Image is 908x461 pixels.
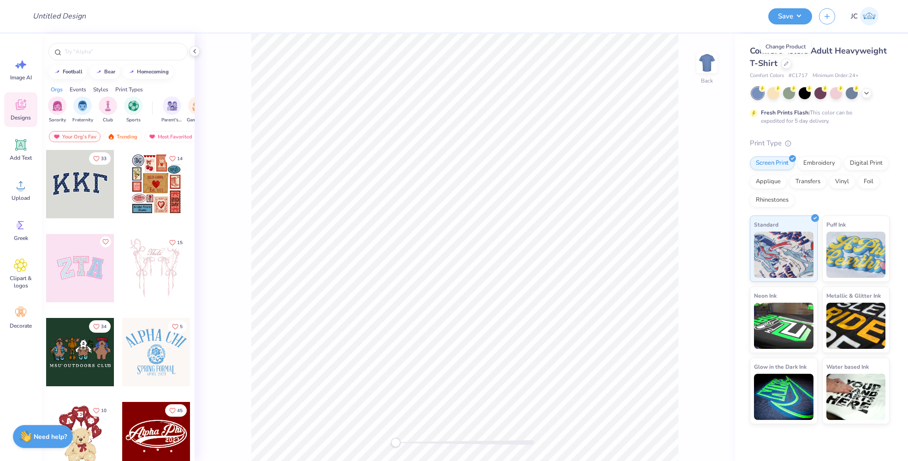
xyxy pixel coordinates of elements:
[851,11,858,22] span: JC
[103,101,113,111] img: Club Image
[72,96,93,124] button: filter button
[797,156,841,170] div: Embroidery
[101,324,107,329] span: 34
[165,404,187,417] button: Like
[6,275,36,289] span: Clipart & logos
[144,131,196,142] div: Most Favorited
[761,109,810,116] strong: Fresh Prints Flash:
[52,101,63,111] img: Sorority Image
[101,408,107,413] span: 10
[89,320,111,333] button: Like
[165,152,187,165] button: Like
[10,74,32,81] span: Image AI
[148,133,156,140] img: most_fav.gif
[165,236,187,249] button: Like
[180,324,183,329] span: 5
[107,133,115,140] img: trending.gif
[750,156,795,170] div: Screen Print
[768,8,812,24] button: Save
[123,65,173,79] button: homecoming
[72,96,93,124] div: filter for Fraternity
[844,156,889,170] div: Digital Print
[124,96,142,124] button: filter button
[101,156,107,161] span: 33
[177,240,183,245] span: 15
[99,96,117,124] div: filter for Club
[789,175,826,189] div: Transfers
[187,96,208,124] div: filter for Game Day
[829,175,855,189] div: Vinyl
[750,193,795,207] div: Rhinestones
[51,85,63,94] div: Orgs
[124,96,142,124] div: filter for Sports
[177,156,183,161] span: 14
[49,117,66,124] span: Sorority
[860,7,878,25] img: Jan Carlo Bernardo
[93,85,108,94] div: Styles
[761,108,874,125] div: This color can be expedited for 5 day delivery.
[750,175,787,189] div: Applique
[187,117,208,124] span: Game Day
[72,117,93,124] span: Fraternity
[826,291,881,300] span: Metallic & Glitter Ink
[391,438,400,447] div: Accessibility label
[48,65,87,79] button: football
[48,96,66,124] div: filter for Sorority
[754,291,777,300] span: Neon Ink
[10,322,32,329] span: Decorate
[63,69,83,74] div: football
[95,69,102,75] img: trend_line.gif
[49,131,101,142] div: Your Org's Fav
[126,117,141,124] span: Sports
[10,154,32,162] span: Add Text
[167,101,178,111] img: Parent's Weekend Image
[187,96,208,124] button: filter button
[826,220,846,229] span: Puff Ink
[25,7,93,25] input: Untitled Design
[103,131,142,142] div: Trending
[826,232,886,278] img: Puff Ink
[89,152,111,165] button: Like
[89,404,111,417] button: Like
[115,85,143,94] div: Print Types
[53,133,60,140] img: most_fav.gif
[103,117,113,124] span: Club
[754,220,778,229] span: Standard
[754,232,813,278] img: Standard
[161,96,183,124] button: filter button
[77,101,88,111] img: Fraternity Image
[168,320,187,333] button: Like
[826,362,869,371] span: Water based Ink
[53,69,61,75] img: trend_line.gif
[70,85,86,94] div: Events
[847,7,883,25] a: JC
[826,374,886,420] img: Water based Ink
[826,303,886,349] img: Metallic & Glitter Ink
[177,408,183,413] span: 45
[813,72,859,80] span: Minimum Order: 24 +
[99,96,117,124] button: filter button
[750,138,890,149] div: Print Type
[858,175,879,189] div: Foil
[789,72,808,80] span: # C1717
[104,69,115,74] div: bear
[14,234,28,242] span: Greek
[100,236,111,247] button: Like
[90,65,119,79] button: bear
[48,96,66,124] button: filter button
[698,54,716,72] img: Back
[750,45,887,69] span: Comfort Colors Adult Heavyweight T-Shirt
[760,40,811,53] div: Change Product
[750,72,784,80] span: Comfort Colors
[161,96,183,124] div: filter for Parent's Weekend
[137,69,169,74] div: homecoming
[754,362,807,371] span: Glow in the Dark Ink
[754,374,813,420] img: Glow in the Dark Ink
[12,194,30,202] span: Upload
[64,47,182,56] input: Try "Alpha"
[128,101,139,111] img: Sports Image
[128,69,135,75] img: trend_line.gif
[11,114,31,121] span: Designs
[34,432,67,441] strong: Need help?
[192,101,203,111] img: Game Day Image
